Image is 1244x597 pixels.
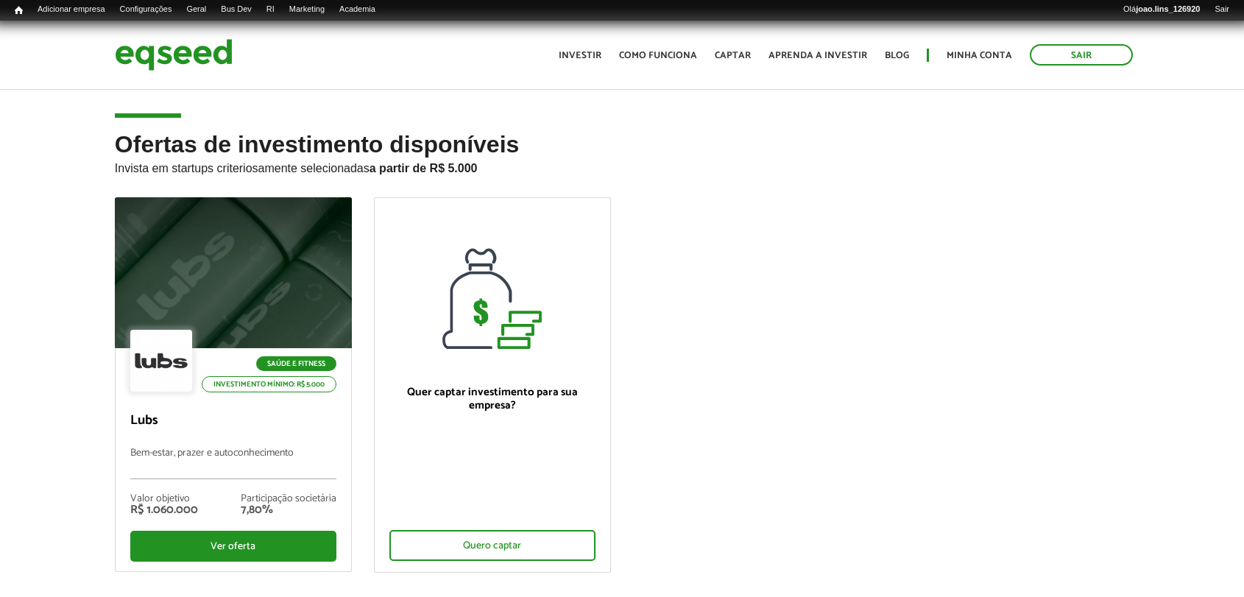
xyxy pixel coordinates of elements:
a: Marketing [282,4,332,15]
p: Invista em startups criteriosamente selecionadas [115,158,1129,175]
a: Captar [715,51,751,60]
a: Sair [1207,4,1237,15]
p: Investimento mínimo: R$ 5.000 [202,376,336,392]
a: Saúde e Fitness Investimento mínimo: R$ 5.000 Lubs Bem-estar, prazer e autoconhecimento Valor obj... [115,197,352,572]
a: Blog [885,51,909,60]
a: Bus Dev [213,4,259,15]
p: Quer captar investimento para sua empresa? [389,386,596,412]
a: Sair [1030,44,1133,66]
a: Adicionar empresa [30,4,113,15]
a: Como funciona [619,51,697,60]
img: EqSeed [115,35,233,74]
p: Lubs [130,413,336,429]
div: 7,80% [241,504,336,516]
p: Bem-estar, prazer e autoconhecimento [130,448,336,479]
a: Geral [179,4,213,15]
span: Início [15,5,23,15]
a: Aprenda a investir [768,51,867,60]
div: Valor objetivo [130,494,198,504]
strong: joao.lins_126920 [1136,4,1200,13]
div: R$ 1.060.000 [130,504,198,516]
a: Olájoao.lins_126920 [1116,4,1207,15]
a: RI [259,4,282,15]
a: Academia [332,4,383,15]
p: Saúde e Fitness [256,356,336,371]
a: Investir [559,51,601,60]
div: Quero captar [389,530,596,561]
div: Ver oferta [130,531,336,562]
a: Início [7,4,30,18]
h2: Ofertas de investimento disponíveis [115,132,1129,197]
a: Minha conta [947,51,1012,60]
a: Configurações [113,4,180,15]
strong: a partir de R$ 5.000 [370,162,478,174]
div: Participação societária [241,494,336,504]
a: Quer captar investimento para sua empresa? Quero captar [374,197,611,573]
